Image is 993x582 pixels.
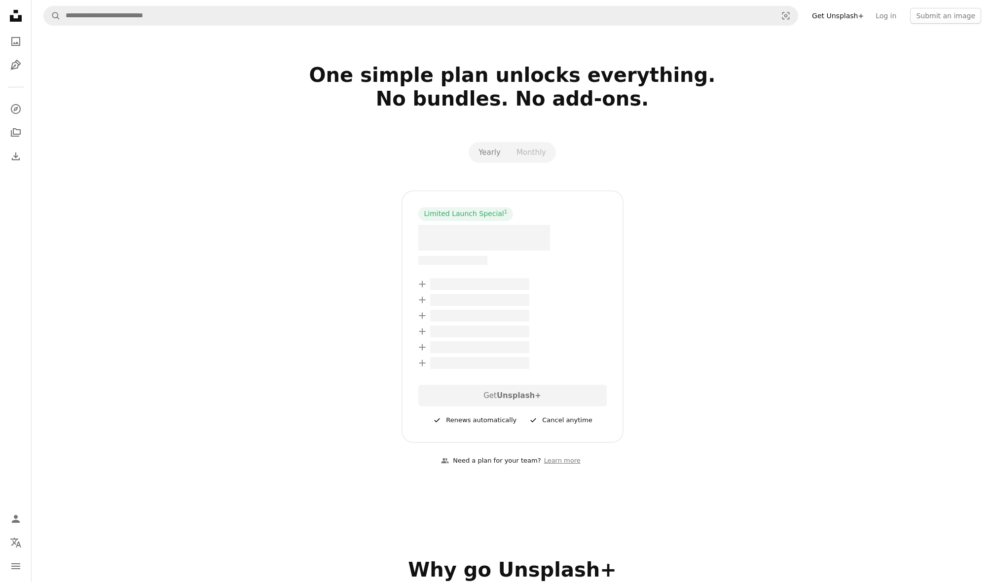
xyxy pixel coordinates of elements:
[504,209,508,215] sup: 1
[541,453,584,469] a: Learn more
[6,6,26,28] a: Home — Unsplash
[441,456,541,466] div: Need a plan for your team?
[418,385,607,406] div: Get
[418,256,488,265] span: –– –––– –––– –––– ––
[44,6,61,25] button: Search Unsplash
[43,6,798,26] form: Find visuals sitewide
[528,414,592,426] div: Cancel anytime
[870,8,902,24] a: Log in
[430,357,529,369] span: – –––– –––– ––– ––– –––– ––––
[6,99,26,119] a: Explore
[910,8,981,24] button: Submit an image
[430,326,529,337] span: – –––– –––– ––– ––– –––– ––––
[430,310,529,322] span: – –––– –––– ––– ––– –––– ––––
[432,414,516,426] div: Renews automatically
[195,558,830,582] h2: Why go Unsplash+
[195,63,830,134] h2: One simple plan unlocks everything. No bundles. No add-ons.
[430,341,529,353] span: – –––– –––– ––– ––– –––– ––––
[502,209,510,219] a: 1
[6,556,26,576] button: Menu
[6,55,26,75] a: Illustrations
[6,123,26,143] a: Collections
[774,6,798,25] button: Visual search
[418,225,551,251] span: – –––– ––––.
[430,294,529,306] span: – –––– –––– ––– ––– –––– ––––
[6,146,26,166] a: Download History
[6,533,26,552] button: Language
[509,144,554,161] button: Monthly
[471,144,509,161] button: Yearly
[418,207,514,221] div: Limited Launch Special
[497,391,541,400] strong: Unsplash+
[6,509,26,529] a: Log in / Sign up
[430,278,529,290] span: – –––– –––– ––– ––– –––– ––––
[806,8,870,24] a: Get Unsplash+
[6,32,26,51] a: Photos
